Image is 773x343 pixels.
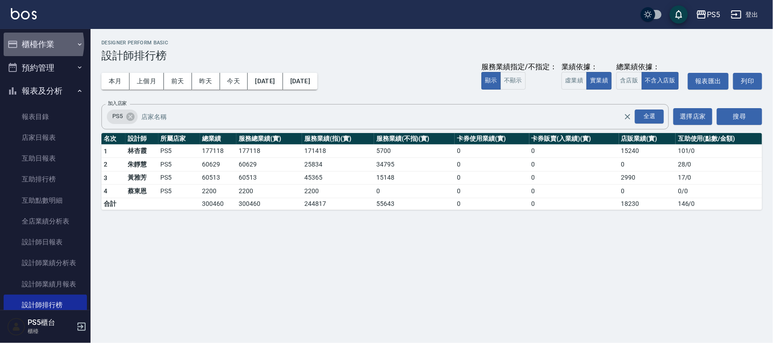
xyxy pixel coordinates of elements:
p: 櫃檯 [28,327,74,335]
button: 今天 [220,73,248,90]
button: 實業績 [586,72,612,90]
td: 15240 [619,144,676,158]
td: 2990 [619,171,676,185]
button: [DATE] [248,73,283,90]
th: 服務總業績(實) [236,133,302,145]
td: 177118 [200,144,237,158]
div: 服務業績指定/不指定： [481,62,557,72]
td: 0 [374,185,455,198]
td: 0 / 0 [676,185,762,198]
button: 搜尋 [717,108,762,125]
td: 2200 [200,185,237,198]
span: 1 [104,148,107,155]
td: 60629 [200,158,237,171]
td: 0 [529,171,619,185]
button: 虛業績 [562,72,587,90]
td: PS5 [158,144,200,158]
td: 0 [619,185,676,198]
button: 上個月 [130,73,164,90]
button: Open [633,108,666,125]
a: 設計師日報表 [4,232,87,252]
button: save [670,5,688,24]
button: 報表匯出 [688,73,729,90]
td: 0 [529,198,619,210]
button: [DATE] [283,73,317,90]
td: PS5 [158,185,200,198]
label: 加入店家 [108,100,127,107]
button: 列印 [733,73,762,90]
button: 預約管理 [4,56,87,80]
td: 177118 [236,144,302,158]
img: Person [7,318,25,336]
td: 蔡東恩 [125,185,158,198]
td: 55643 [374,198,455,210]
div: PS5 [707,9,720,20]
td: 60629 [236,158,302,171]
td: 0 [529,144,619,158]
td: 34795 [374,158,455,171]
a: 報表目錄 [4,106,87,127]
div: PS5 [107,110,138,124]
td: 0 [455,158,529,171]
img: Logo [11,8,37,19]
table: a dense table [101,133,762,210]
button: PS5 [692,5,724,24]
a: 互助日報表 [4,148,87,169]
th: 卡券販賣(入業績)(實) [529,133,619,145]
td: 300460 [200,198,237,210]
a: 設計師業績月報表 [4,274,87,295]
td: 黃雅芳 [125,171,158,185]
th: 服務業績(不指)(實) [374,133,455,145]
button: 櫃檯作業 [4,33,87,56]
span: 4 [104,187,107,195]
td: 45365 [302,171,374,185]
td: 0 [455,144,529,158]
td: 2200 [302,185,374,198]
td: 25834 [302,158,374,171]
td: 0 [455,185,529,198]
td: 300460 [236,198,302,210]
th: 設計師 [125,133,158,145]
th: 總業績 [200,133,237,145]
td: 2200 [236,185,302,198]
td: 朱靜慧 [125,158,158,171]
td: 0 [529,158,619,171]
button: 昨天 [192,73,220,90]
a: 全店業績分析表 [4,211,87,232]
td: 0 [529,185,619,198]
td: 28 / 0 [676,158,762,171]
th: 互助使用(點數/金額) [676,133,762,145]
div: 總業績依據： [616,62,683,72]
th: 所屬店家 [158,133,200,145]
button: 登出 [727,6,762,23]
h2: Designer Perform Basic [101,40,762,46]
a: 設計師業績分析表 [4,252,87,273]
td: PS5 [158,171,200,185]
td: 林杏霞 [125,144,158,158]
button: Clear [621,110,634,123]
th: 店販業績(實) [619,133,676,145]
div: 全選 [635,110,664,124]
button: 顯示 [481,72,501,90]
td: 0 [455,171,529,185]
h3: 設計師排行榜 [101,49,762,62]
td: 17 / 0 [676,171,762,185]
a: 店家日報表 [4,127,87,148]
td: 60513 [200,171,237,185]
th: 服務業績(指)(實) [302,133,374,145]
span: PS5 [107,112,128,121]
td: 0 [619,158,676,171]
a: 互助排行榜 [4,169,87,190]
td: 244817 [302,198,374,210]
button: 不含入店販 [642,72,679,90]
td: 60513 [236,171,302,185]
td: 171418 [302,144,374,158]
button: 含店販 [616,72,642,90]
span: 3 [104,174,107,181]
td: 合計 [101,198,125,210]
th: 名次 [101,133,125,145]
td: 5700 [374,144,455,158]
button: 前天 [164,73,192,90]
td: 0 [455,198,529,210]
